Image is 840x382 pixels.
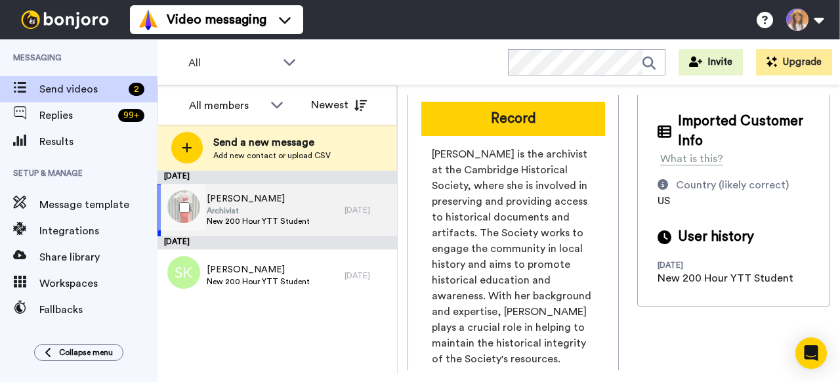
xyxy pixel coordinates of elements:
[39,108,113,123] span: Replies
[207,216,310,226] span: New 200 Hour YTT Student
[118,109,144,122] div: 99 +
[157,171,397,184] div: [DATE]
[795,337,827,369] div: Open Intercom Messenger
[678,227,754,247] span: User history
[658,270,793,286] div: New 200 Hour YTT Student
[679,49,743,75] button: Invite
[34,344,123,361] button: Collapse menu
[678,112,810,151] span: Imported Customer Info
[421,102,605,136] button: Record
[167,256,200,289] img: sk.png
[39,81,123,97] span: Send videos
[213,135,331,150] span: Send a new message
[207,192,310,205] span: [PERSON_NAME]
[432,146,595,367] span: [PERSON_NAME] is the archivist at the Cambridge Historical Society, where she is involved in pres...
[660,151,723,167] div: What is this?
[188,55,276,71] span: All
[213,150,331,161] span: Add new contact or upload CSV
[207,276,310,287] span: New 200 Hour YTT Student
[658,196,670,206] span: US
[39,276,157,291] span: Workspaces
[658,260,743,270] div: [DATE]
[207,263,310,276] span: [PERSON_NAME]
[167,11,266,29] span: Video messaging
[39,302,157,318] span: Fallbacks
[301,92,377,118] button: Newest
[138,9,159,30] img: vm-color.svg
[345,270,390,281] div: [DATE]
[59,347,113,358] span: Collapse menu
[39,223,157,239] span: Integrations
[39,249,157,265] span: Share library
[157,236,397,249] div: [DATE]
[207,205,310,216] span: Archivist
[345,205,390,215] div: [DATE]
[189,98,264,114] div: All members
[39,197,157,213] span: Message template
[756,49,832,75] button: Upgrade
[676,177,789,193] div: Country (likely correct)
[129,83,144,96] div: 2
[16,11,114,29] img: bj-logo-header-white.svg
[39,134,157,150] span: Results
